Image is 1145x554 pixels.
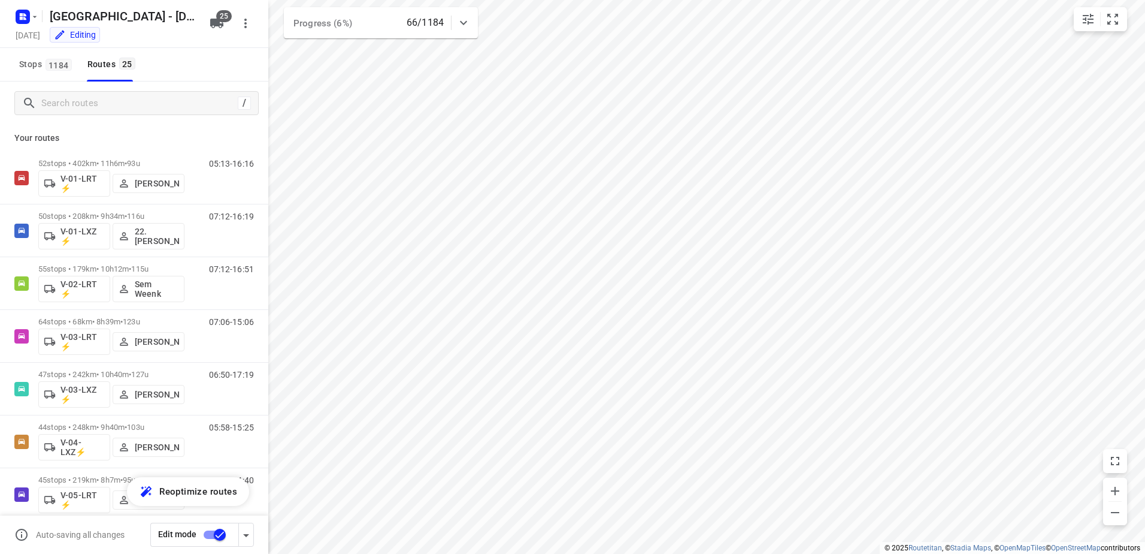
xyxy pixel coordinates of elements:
span: 95u [123,475,135,484]
button: Fit zoom [1101,7,1125,31]
div: Routes [87,57,139,72]
span: 116u [127,212,144,221]
p: [PERSON_NAME] [135,442,179,452]
span: • [125,212,127,221]
button: [PERSON_NAME] [113,332,184,351]
span: 25 [216,10,232,22]
div: Progress (6%)66/1184 [284,7,478,38]
button: [PERSON_NAME] [113,438,184,457]
p: 05:13-16:16 [209,159,254,168]
p: 06:34-14:40 [209,475,254,485]
div: / [238,97,251,110]
button: [PERSON_NAME] [113,385,184,404]
button: V-05-LRT ⚡ [38,487,110,513]
span: 25 [119,58,135,70]
span: 93u [127,159,140,168]
p: V-02-LRT ⚡ [60,279,105,299]
span: • [120,475,123,484]
p: Your routes [14,132,254,144]
input: Search routes [41,94,238,113]
span: Edit mode [158,529,196,539]
p: 22. [PERSON_NAME] [135,227,179,246]
button: 25 [205,11,229,35]
p: 45 stops • 219km • 8h7m [38,475,184,484]
p: V-01-LRT ⚡ [60,174,105,193]
a: Stadia Maps [950,544,991,552]
div: small contained button group [1074,7,1127,31]
p: 66/1184 [407,16,444,30]
h5: Rename [45,7,200,26]
span: 123u [123,317,140,326]
span: 115u [131,264,149,273]
div: Editing [54,29,96,41]
button: V-04-LXZ⚡ [38,434,110,460]
div: Driver app settings [239,527,253,542]
p: 44 stops • 248km • 9h40m [38,423,184,432]
p: V-03-LRT ⚡ [60,332,105,351]
p: V-01-LXZ ⚡ [60,227,105,246]
span: Reoptimize routes [159,484,237,499]
button: Map settings [1076,7,1100,31]
button: 22. [PERSON_NAME] [113,223,184,249]
p: V-04-LXZ⚡ [60,438,105,457]
span: 1184 [46,59,72,71]
button: V-01-LXZ ⚡ [38,223,110,249]
p: Sem Weenk [135,279,179,299]
a: OpenMapTiles [999,544,1046,552]
a: Routetitan [908,544,942,552]
p: [PERSON_NAME] [135,337,179,347]
p: [PERSON_NAME] [135,390,179,399]
p: V-03-LXZ ⚡ [60,385,105,404]
p: 50 stops • 208km • 9h34m [38,212,184,221]
span: • [129,264,131,273]
p: V-05-LRT ⚡ [60,490,105,510]
button: [PERSON_NAME] [113,490,184,510]
p: 64 stops • 68km • 8h39m [38,317,184,326]
p: 55 stops • 179km • 10h12m [38,264,184,273]
span: • [129,370,131,379]
button: V-02-LRT ⚡ [38,276,110,302]
h5: Project date [11,28,45,42]
p: 47 stops • 242km • 10h40m [38,370,184,379]
p: 07:06-15:06 [209,317,254,327]
p: 07:12-16:19 [209,212,254,221]
p: Auto-saving all changes [36,530,125,540]
button: V-03-LRT ⚡ [38,329,110,355]
span: • [125,159,127,168]
button: Sem Weenk [113,276,184,302]
a: OpenStreetMap [1051,544,1101,552]
p: 06:50-17:19 [209,370,254,380]
p: [PERSON_NAME] [135,179,179,188]
span: 127u [131,370,149,379]
p: 05:58-15:25 [209,423,254,432]
p: 07:12-16:51 [209,264,254,274]
button: Reoptimize routes [127,477,249,506]
button: [PERSON_NAME] [113,174,184,193]
span: Progress (6%) [293,18,352,29]
p: 52 stops • 402km • 11h6m [38,159,184,168]
span: • [120,317,123,326]
li: © 2025 , © , © © contributors [885,544,1140,552]
span: 103u [127,423,144,432]
button: V-01-LRT ⚡ [38,170,110,197]
button: V-03-LXZ ⚡ [38,381,110,408]
span: Stops [19,57,75,72]
span: • [125,423,127,432]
